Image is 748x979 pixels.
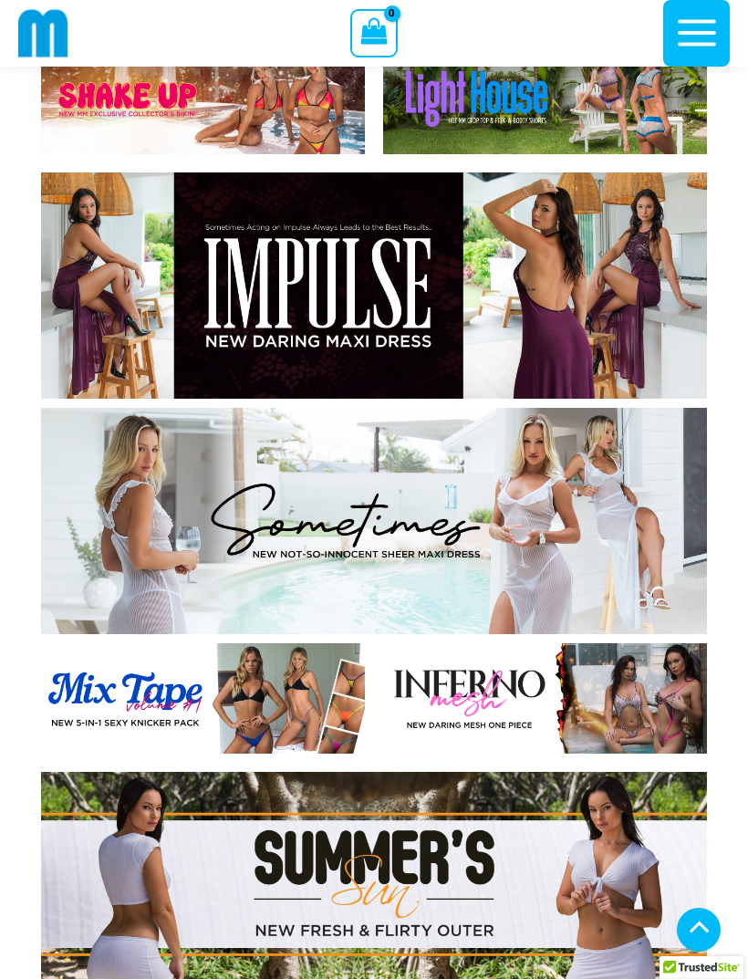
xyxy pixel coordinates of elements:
img: Sometimes [41,408,707,634]
img: Impulse [41,172,707,399]
img: Inferno Mesh [383,643,707,754]
img: Mix Tape Volume 1 [41,643,365,754]
a: View Shopping Cart, empty [350,9,397,57]
img: Shake Up [41,44,365,154]
img: cropped mm emblem [18,8,68,58]
img: Lighthouse Showstopper [383,44,707,154]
